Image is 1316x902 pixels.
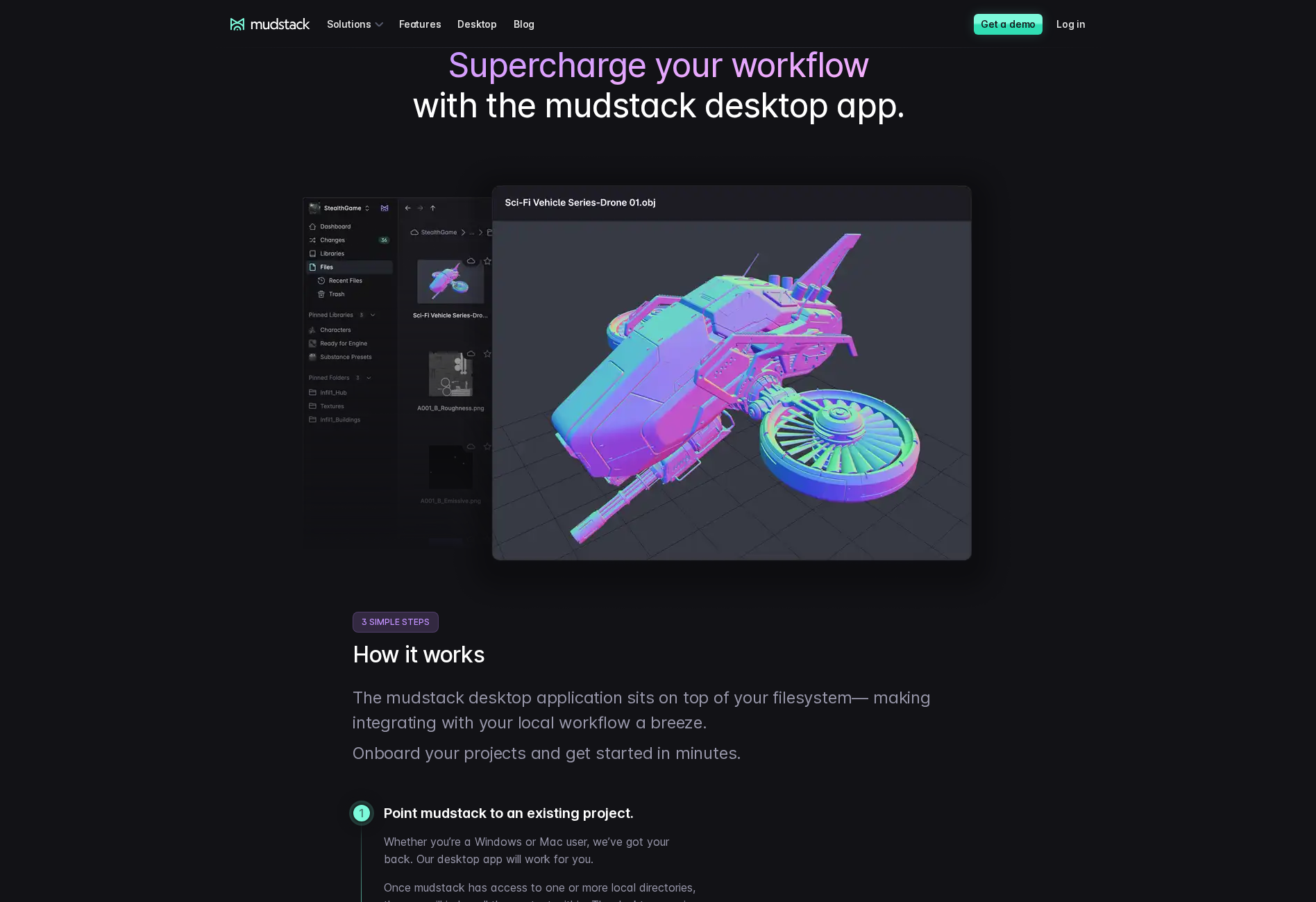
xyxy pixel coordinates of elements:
a: mudstack logo [230,18,310,31]
div: 1 [353,805,370,821]
span: Work with outsourced artists? [16,251,162,263]
p: Onboard your projects and get started in minutes. [353,741,963,766]
input: Work with outsourced artists? [3,252,12,261]
span: Supercharge your workflow [448,45,869,85]
h2: How it works [353,641,963,669]
p: The mudstack desktop application sits on top of your filesystem— making integrating with your loc... [353,685,963,735]
h3: Point mudstack to an existing project. [384,805,963,822]
span: Last name [232,1,284,12]
div: Solutions [327,11,388,37]
a: Blog [514,11,551,37]
span: Job title [232,58,270,69]
a: Get a demo [974,14,1043,35]
span: 3 Simple Steps [353,612,439,633]
h1: with the mudstack desktop app. [230,45,1086,125]
span: Art team size [232,115,296,126]
a: Features [399,11,457,37]
a: Log in [1056,11,1102,37]
p: Whether you’re a Windows or Mac user, we’ve got your back. Our desktop app will work for you. [384,833,696,868]
a: Desktop [457,11,514,37]
img: Screenshot of mudstack desktop app [303,153,1013,612]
